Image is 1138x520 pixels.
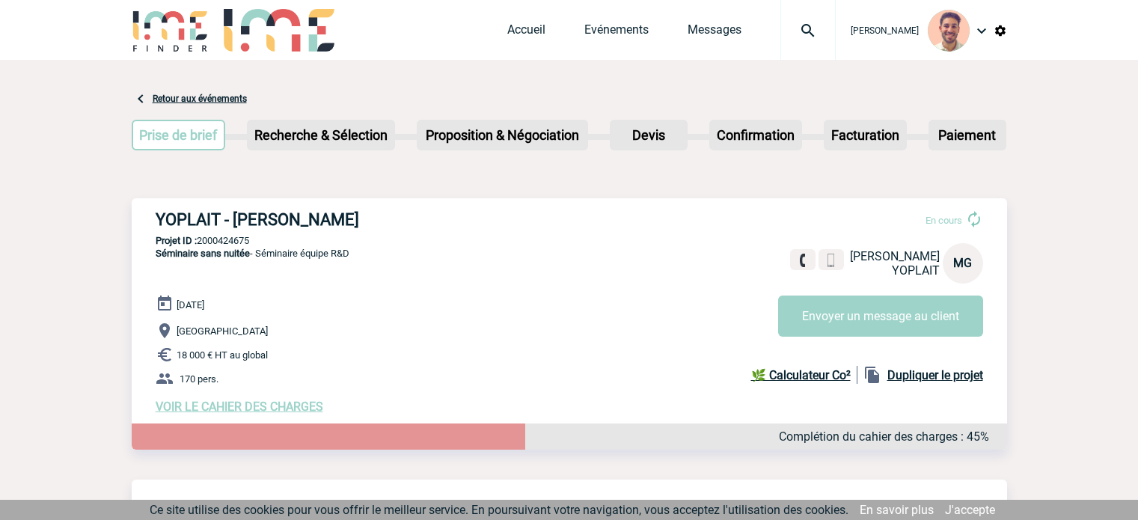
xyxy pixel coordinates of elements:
[133,121,224,149] p: Prise de brief
[132,235,1007,246] p: 2000424675
[945,503,995,517] a: J'accepte
[688,22,741,43] a: Messages
[132,9,209,52] img: IME-Finder
[850,249,940,263] span: [PERSON_NAME]
[825,254,838,267] img: portable.png
[156,235,197,246] b: Projet ID :
[150,503,848,517] span: Ce site utilise des cookies pour vous offrir le meilleur service. En poursuivant votre navigation...
[928,10,970,52] img: 132114-0.jpg
[892,263,940,278] span: YOPLAIT
[825,121,905,149] p: Facturation
[177,299,204,311] span: [DATE]
[156,210,605,229] h3: YOPLAIT - [PERSON_NAME]
[751,368,851,382] b: 🌿 Calculateur Co²
[796,254,810,267] img: fixe.png
[887,368,983,382] b: Dupliquer le projet
[248,121,394,149] p: Recherche & Sélection
[584,22,649,43] a: Evénements
[507,22,545,43] a: Accueil
[153,94,247,104] a: Retour aux événements
[156,248,349,259] span: - Séminaire équipe R&D
[860,503,934,517] a: En savoir plus
[778,296,983,337] button: Envoyer un message au client
[180,373,218,385] span: 170 pers.
[418,121,587,149] p: Proposition & Négociation
[156,248,250,259] span: Séminaire sans nuitée
[711,121,801,149] p: Confirmation
[953,256,972,270] span: MG
[851,25,919,36] span: [PERSON_NAME]
[863,366,881,384] img: file_copy-black-24dp.png
[177,349,268,361] span: 18 000 € HT au global
[177,325,268,337] span: [GEOGRAPHIC_DATA]
[751,366,857,384] a: 🌿 Calculateur Co²
[156,400,323,414] a: VOIR LE CAHIER DES CHARGES
[926,215,962,226] span: En cours
[930,121,1005,149] p: Paiement
[611,121,686,149] p: Devis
